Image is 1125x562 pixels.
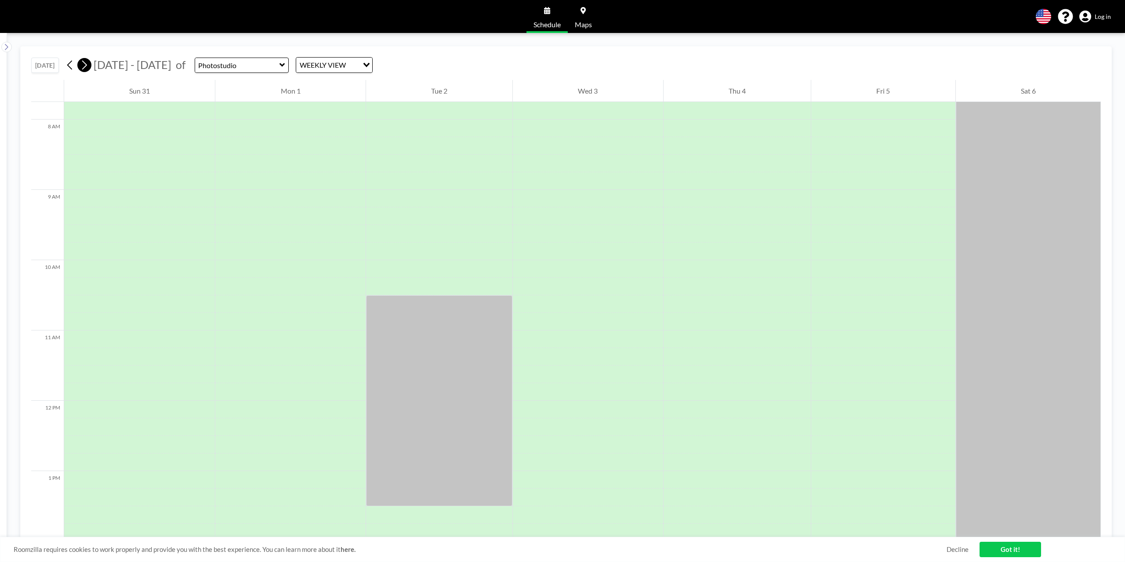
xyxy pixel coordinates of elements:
[533,21,561,28] span: Schedule
[31,260,64,330] div: 10 AM
[513,80,663,102] div: Wed 3
[341,545,356,553] a: here.
[195,58,279,73] input: Photostudio
[947,545,969,554] a: Decline
[14,545,947,554] span: Roomzilla requires cookies to work properly and provide you with the best experience. You can lea...
[1095,13,1111,21] span: Log in
[1079,11,1111,23] a: Log in
[296,58,372,73] div: Search for option
[366,80,512,102] div: Tue 2
[575,21,592,28] span: Maps
[298,59,348,71] span: WEEKLY VIEW
[956,80,1101,102] div: Sat 6
[31,120,64,190] div: 8 AM
[14,8,57,25] img: organization-logo
[31,401,64,471] div: 12 PM
[94,58,171,71] span: [DATE] - [DATE]
[31,190,64,260] div: 9 AM
[64,80,215,102] div: Sun 31
[348,59,358,71] input: Search for option
[664,80,811,102] div: Thu 4
[980,542,1041,557] a: Got it!
[31,58,59,73] button: [DATE]
[811,80,955,102] div: Fri 5
[215,80,365,102] div: Mon 1
[31,471,64,541] div: 1 PM
[176,58,185,72] span: of
[31,330,64,401] div: 11 AM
